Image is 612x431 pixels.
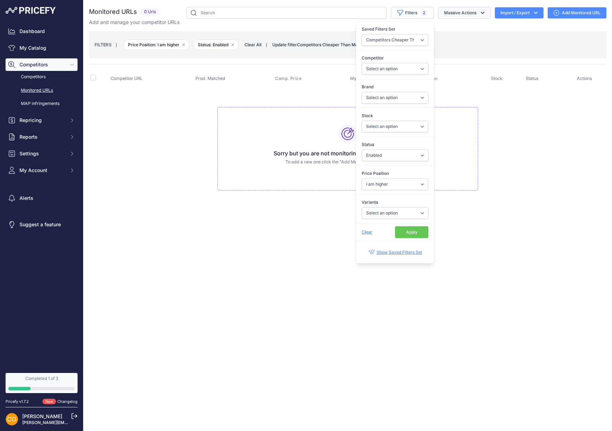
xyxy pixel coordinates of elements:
nav: Sidebar [6,25,78,365]
a: MAP infringements [6,98,78,110]
a: Dashboard [6,25,78,38]
span: Status [526,76,539,81]
a: Completed 1 of 3 [6,373,78,393]
button: Reports [6,131,78,143]
label: Stock [362,112,428,119]
span: 2 [420,9,428,16]
span: My Price [350,76,370,81]
div: Completed 1 of 3 [8,376,75,381]
label: Saved Filters Set [362,26,428,33]
label: Competitor [362,55,428,62]
span: 0 Urls [140,8,160,16]
button: Comp. Price [275,76,303,81]
button: Competitors [6,58,78,71]
span: My Account [19,167,65,174]
a: [PERSON_NAME] [22,413,62,419]
span: Competitors [19,61,65,68]
h2: Monitored URLs [89,7,137,17]
button: Filters2 [391,7,434,19]
span: Competitor URL [111,76,143,81]
button: Apply [395,226,428,238]
span: Repricing [19,117,65,124]
button: Massive Actions [438,7,491,19]
span: Stock [491,76,502,81]
p: Add and manage your competitor URLs [89,19,179,26]
a: Changelog [57,399,78,404]
span: Reports [19,133,65,140]
span: Actions [577,76,592,81]
span: Comp. Price [275,76,302,81]
button: Clear All [241,41,265,48]
a: Alerts [6,192,78,204]
a: Show Saved Filters Set [368,244,422,260]
a: [PERSON_NAME][EMAIL_ADDRESS][DOMAIN_NAME] [22,420,129,425]
label: Status [362,141,428,148]
button: Price Position [408,76,439,81]
small: | [266,43,267,47]
label: Variants [362,199,428,206]
img: Pricefy Logo [6,7,56,14]
small: | [112,43,121,47]
div: Pricefy v1.7.2 [6,399,29,405]
span: Update filter [272,42,358,47]
p: To add a new one click the "Add Monitored URL" button above [223,159,472,165]
a: Suggest a feature [6,218,78,231]
span: Price Position: I am higher [123,40,190,50]
span: Competitors Cheaper Than Me [297,42,358,47]
span: Prod. Matched [195,76,225,81]
label: Price Position [362,170,428,177]
button: Settings [6,147,78,160]
span: New [42,399,56,405]
a: Competitors [6,71,78,83]
h3: Sorry but you are not monitoring any URL at the moment [223,149,472,157]
a: My Catalog [6,42,78,54]
input: Search [186,7,387,19]
span: Status: Enabled [193,40,239,50]
small: FILTERS [95,42,112,47]
span: Settings [19,150,65,157]
label: Brand [362,83,428,90]
a: Add Monitored URL [548,7,606,18]
a: Monitored URLs [6,84,78,97]
span: Clear [362,229,372,235]
button: Repricing [6,114,78,127]
button: Import / Export [495,7,543,18]
button: My Account [6,164,78,177]
button: My Price [350,76,371,81]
